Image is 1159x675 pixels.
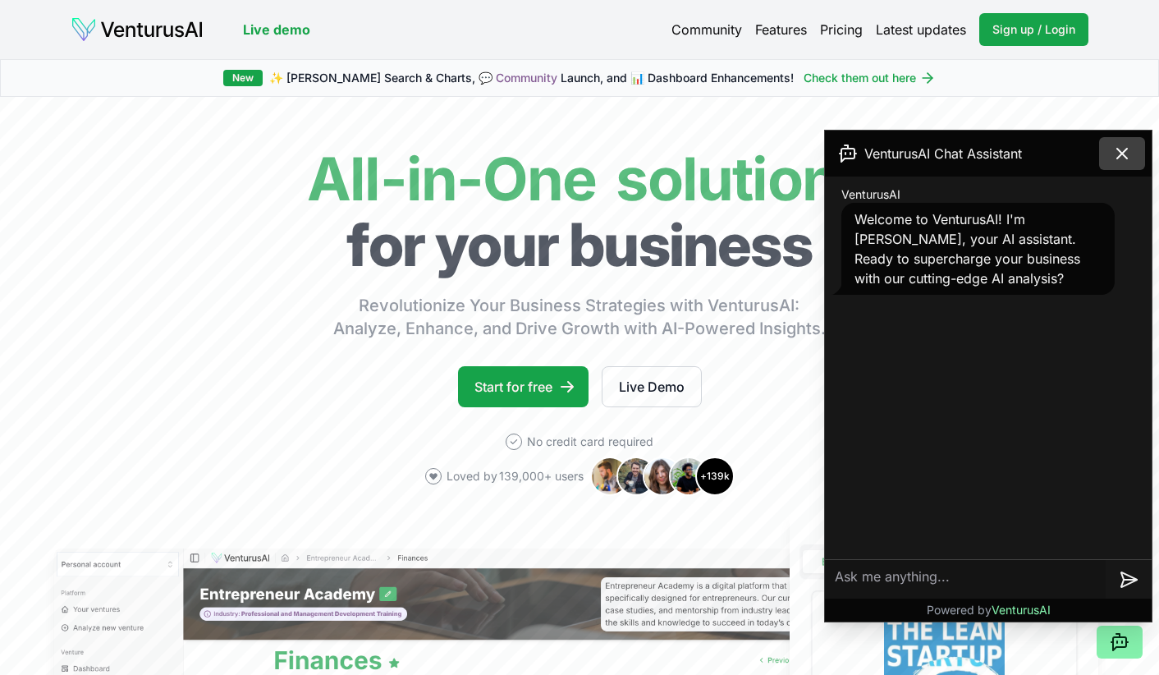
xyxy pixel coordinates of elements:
img: Avatar 1 [590,457,630,496]
div: New [223,70,263,86]
a: Features [755,20,807,39]
a: Pricing [820,20,863,39]
span: VenturusAI Chat Assistant [864,144,1022,163]
a: Live Demo [602,366,702,407]
span: Welcome to VenturusAI! I'm [PERSON_NAME], your AI assistant. Ready to supercharge your business w... [854,211,1080,287]
span: Sign up / Login [992,21,1075,38]
a: Live demo [243,20,310,39]
img: Avatar 4 [669,457,708,496]
a: Latest updates [876,20,966,39]
span: VenturusAI [841,186,900,203]
p: Powered by [927,602,1051,618]
a: Community [496,71,557,85]
img: logo [71,16,204,43]
span: ✨ [PERSON_NAME] Search & Charts, 💬 Launch, and 📊 Dashboard Enhancements! [269,70,794,86]
a: Check them out here [804,70,936,86]
a: Start for free [458,366,589,407]
span: VenturusAI [992,603,1051,617]
img: Avatar 2 [616,457,656,496]
a: Community [671,20,742,39]
a: Sign up / Login [979,13,1088,46]
img: Avatar 3 [643,457,682,496]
